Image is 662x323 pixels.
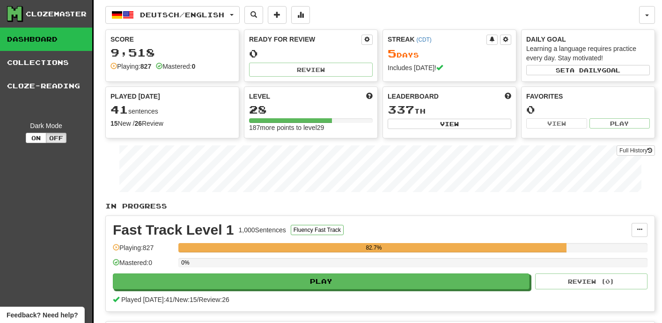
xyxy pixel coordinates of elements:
[249,48,373,59] div: 0
[110,103,128,116] span: 41
[388,92,439,101] span: Leaderboard
[526,104,650,115] div: 0
[239,225,286,235] div: 1,000 Sentences
[175,296,197,303] span: New: 15
[526,35,650,44] div: Daily Goal
[388,63,511,72] div: Includes [DATE]!
[110,47,234,58] div: 9,518
[249,123,373,132] div: 187 more points to level 29
[7,121,85,130] div: Dark Mode
[388,48,511,60] div: Day s
[140,11,224,19] span: Deutsch / English
[526,118,587,129] button: View
[416,36,431,43] a: (CDT)
[570,67,602,73] span: a daily
[388,104,511,116] div: th
[181,243,566,252] div: 82.7%
[199,296,229,303] span: Review: 26
[46,133,66,143] button: Off
[197,296,199,303] span: /
[105,6,240,24] button: Deutsch/English
[110,120,118,127] strong: 15
[156,62,195,71] div: Mastered:
[505,92,511,101] span: This week in points, UTC
[110,35,234,44] div: Score
[249,104,373,115] div: 28
[249,35,361,44] div: Ready for Review
[249,92,270,101] span: Level
[249,63,373,77] button: Review
[191,63,195,70] strong: 0
[268,6,287,24] button: Add sentence to collection
[113,258,174,273] div: Mastered: 0
[105,201,655,211] p: In Progress
[110,104,234,116] div: sentences
[26,9,87,19] div: Clozemaster
[526,65,650,75] button: Seta dailygoal
[244,6,263,24] button: Search sentences
[113,243,174,258] div: Playing: 827
[134,120,142,127] strong: 26
[388,119,511,129] button: View
[110,119,234,128] div: New / Review
[173,296,175,303] span: /
[388,103,414,116] span: 337
[388,47,397,60] span: 5
[113,223,234,237] div: Fast Track Level 1
[366,92,373,101] span: Score more points to level up
[526,92,650,101] div: Favorites
[110,62,151,71] div: Playing:
[291,225,344,235] button: Fluency Fast Track
[113,273,530,289] button: Play
[121,296,173,303] span: Played [DATE]: 41
[26,133,46,143] button: On
[535,273,647,289] button: Review (0)
[140,63,151,70] strong: 827
[291,6,310,24] button: More stats
[7,310,78,320] span: Open feedback widget
[589,118,650,129] button: Play
[110,92,160,101] span: Played [DATE]
[526,44,650,63] div: Learning a language requires practice every day. Stay motivated!
[617,145,655,156] a: Full History
[388,35,486,44] div: Streak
